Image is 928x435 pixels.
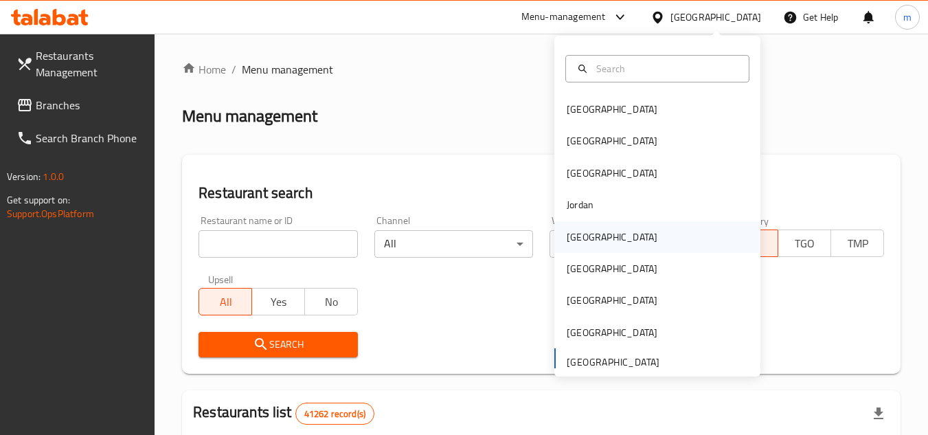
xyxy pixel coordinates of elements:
[567,197,593,212] div: Jordan
[251,288,305,315] button: Yes
[36,130,144,146] span: Search Branch Phone
[591,61,740,76] input: Search
[231,61,236,78] li: /
[193,402,374,425] h2: Restaurants list
[182,61,901,78] nav: breadcrumb
[210,336,346,353] span: Search
[735,216,769,225] label: Delivery
[567,133,657,148] div: [GEOGRAPHIC_DATA]
[182,61,226,78] a: Home
[670,10,761,25] div: [GEOGRAPHIC_DATA]
[199,183,884,203] h2: Restaurant search
[208,274,234,284] label: Upsell
[295,403,374,425] div: Total records count
[5,122,155,155] a: Search Branch Phone
[5,39,155,89] a: Restaurants Management
[567,166,657,181] div: [GEOGRAPHIC_DATA]
[567,325,657,340] div: [GEOGRAPHIC_DATA]
[43,168,64,186] span: 1.0.0
[830,230,884,257] button: TMP
[7,168,41,186] span: Version:
[182,105,317,127] h2: Menu management
[296,408,374,421] span: 41262 record(s)
[310,292,352,312] span: No
[521,9,606,25] div: Menu-management
[258,292,299,312] span: Yes
[205,292,247,312] span: All
[862,397,895,430] div: Export file
[550,230,708,258] div: All
[7,191,70,209] span: Get support on:
[374,230,533,258] div: All
[304,288,358,315] button: No
[567,230,657,245] div: [GEOGRAPHIC_DATA]
[778,230,831,257] button: TGO
[567,293,657,308] div: [GEOGRAPHIC_DATA]
[837,234,879,254] span: TMP
[5,89,155,122] a: Branches
[567,261,657,276] div: [GEOGRAPHIC_DATA]
[784,234,826,254] span: TGO
[199,288,252,315] button: All
[199,230,357,258] input: Search for restaurant name or ID..
[242,61,333,78] span: Menu management
[7,205,94,223] a: Support.OpsPlatform
[199,332,357,357] button: Search
[903,10,912,25] span: m
[36,97,144,113] span: Branches
[567,102,657,117] div: [GEOGRAPHIC_DATA]
[36,47,144,80] span: Restaurants Management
